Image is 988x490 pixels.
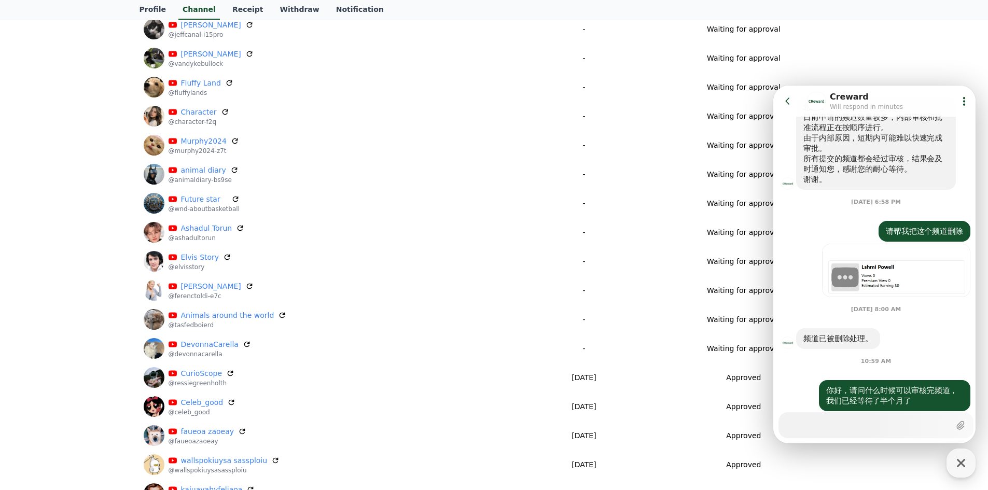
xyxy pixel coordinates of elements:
img: Future star [144,193,164,214]
p: - [534,53,635,64]
img: CurioScope [144,367,164,388]
p: - [534,256,635,267]
p: [DATE] [534,401,635,412]
a: Ashadul Torun [181,223,232,234]
img: Fluffy Land [144,77,164,97]
img: Jeff Canal [144,19,164,39]
img: Murphy2024 [144,135,164,156]
img: Celeb_good [144,396,164,417]
img: wallspokiuysa sassploiu [144,454,164,475]
p: Waiting for approval [707,285,781,296]
a: Future star [181,194,227,205]
a: CurioScope [181,368,222,379]
p: @faueoazaoeay [169,437,247,445]
p: - [534,169,635,180]
p: - [534,314,635,325]
p: [DATE] [534,430,635,441]
p: [DATE] [534,372,635,383]
img: faueoa zaoeay [144,425,164,446]
p: Waiting for approval [707,111,781,122]
p: @vandykebullock [169,60,254,68]
p: Approved [726,459,761,470]
a: [PERSON_NAME] [181,20,241,31]
p: @wnd-aboutbasketball [169,205,240,213]
a: DevonnaCarella [181,339,239,350]
a: faueoa zaoeay [181,426,234,437]
img: Ferenc Toldi [144,280,164,301]
p: @fluffylands [169,89,233,97]
a: animal diary [181,165,226,176]
p: Waiting for approval [707,24,781,35]
p: - [534,343,635,354]
p: - [534,198,635,209]
p: Waiting for approval [707,227,781,238]
p: Waiting for approval [707,82,781,93]
p: @elvisstory [169,263,232,271]
p: @character-f2q [169,118,229,126]
p: @animaldiary-bs9se [169,176,239,184]
img: vandyke bullock [144,48,164,68]
p: Waiting for approval [707,169,781,180]
p: Waiting for approval [707,198,781,209]
a: Character [181,107,217,118]
a: wallspokiuysa sassploiu [181,455,268,466]
p: - [534,227,635,238]
p: @celeb_good [169,408,236,416]
p: - [534,82,635,93]
p: Waiting for approval [707,343,781,354]
p: Waiting for approval [707,140,781,151]
p: @ressiegreenholth [169,379,235,387]
p: Approved [726,430,761,441]
a: Elvis Story [181,252,219,263]
a: [PERSON_NAME] [181,49,241,60]
a: Animals around the world [181,310,274,321]
a: [PERSON_NAME] [181,281,241,292]
p: Approved [726,401,761,412]
p: Approved [726,372,761,383]
p: @ferenctoldi-e7c [169,292,254,300]
a: Fluffy Land [181,78,221,89]
p: @murphy2024-z7t [169,147,239,155]
p: [DATE] [534,459,635,470]
img: Ashadul Torun [144,222,164,243]
p: @tasfedboierd [169,321,287,329]
img: DevonnaCarella [144,338,164,359]
p: @devonnacarella [169,350,251,358]
p: Waiting for approval [707,256,781,267]
img: Elvis Story [144,251,164,272]
p: - [534,285,635,296]
p: @jeffcanal-i15pro [169,31,254,39]
a: Murphy2024 [181,136,227,147]
p: - [534,111,635,122]
img: animal diary [144,164,164,185]
p: - [534,140,635,151]
p: - [534,24,635,35]
img: Character [144,106,164,127]
img: Animals around the world [144,309,164,330]
p: Waiting for approval [707,314,781,325]
a: Celeb_good [181,397,224,408]
p: @wallspokiuysasassploiu [169,466,280,474]
p: @ashadultorun [169,234,245,242]
p: Waiting for approval [707,53,781,64]
iframe: Channel chat [773,86,976,443]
